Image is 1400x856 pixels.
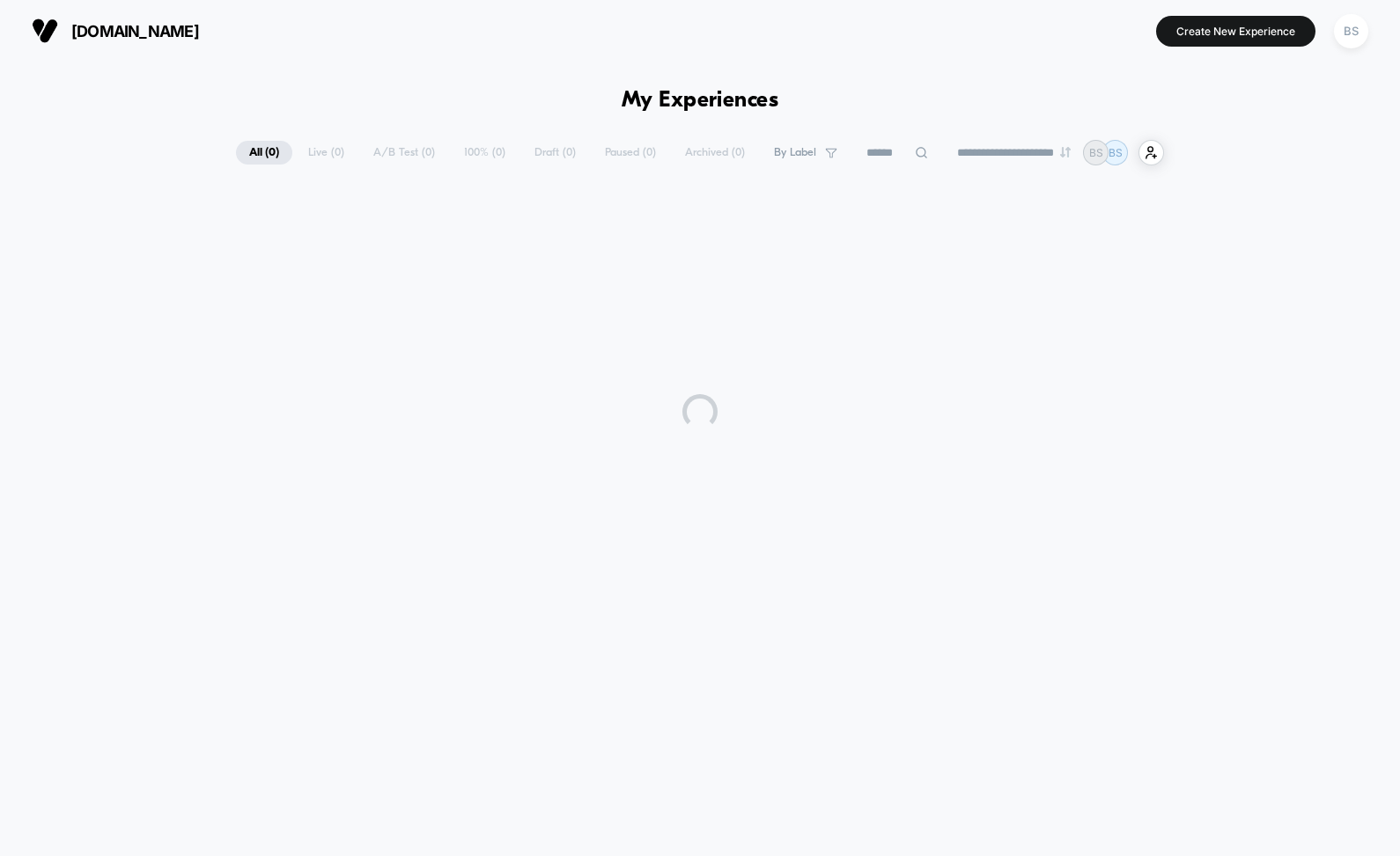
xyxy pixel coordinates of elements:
div: BS [1334,14,1368,48]
button: [DOMAIN_NAME] [26,17,204,45]
span: By Label [774,146,816,159]
button: Create New Experience [1156,16,1315,47]
img: end [1060,147,1071,157]
button: BS [1329,13,1374,49]
h1: My Experiences [622,88,779,113]
span: All ( 0 ) [236,141,292,165]
img: Visually logo [32,18,58,44]
p: BS [1089,146,1103,159]
p: BS [1109,146,1123,159]
span: [DOMAIN_NAME] [71,22,199,40]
